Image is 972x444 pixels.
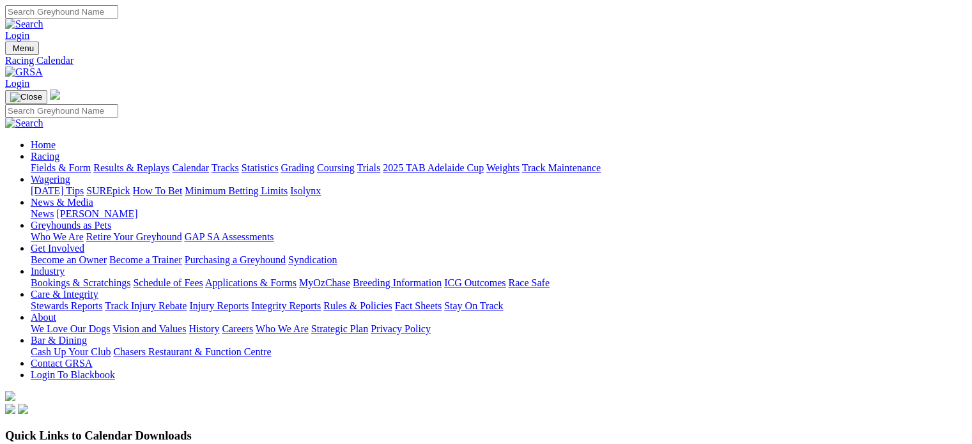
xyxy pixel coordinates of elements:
[13,43,34,53] span: Menu
[299,277,350,288] a: MyOzChase
[31,277,967,289] div: Industry
[522,162,601,173] a: Track Maintenance
[31,254,967,266] div: Get Involved
[31,151,59,162] a: Racing
[357,162,380,173] a: Trials
[31,197,93,208] a: News & Media
[31,335,87,346] a: Bar & Dining
[251,300,321,311] a: Integrity Reports
[5,429,967,443] h3: Quick Links to Calendar Downloads
[5,42,39,55] button: Toggle navigation
[31,323,110,334] a: We Love Our Dogs
[444,300,503,311] a: Stay On Track
[5,118,43,129] img: Search
[5,30,29,41] a: Login
[486,162,520,173] a: Weights
[5,104,118,118] input: Search
[311,323,368,334] a: Strategic Plan
[56,208,137,219] a: [PERSON_NAME]
[189,300,249,311] a: Injury Reports
[31,139,56,150] a: Home
[18,404,28,414] img: twitter.svg
[212,162,239,173] a: Tracks
[31,369,115,380] a: Login To Blackbook
[444,277,505,288] a: ICG Outcomes
[5,78,29,89] a: Login
[31,243,84,254] a: Get Involved
[290,185,321,196] a: Isolynx
[31,162,967,174] div: Racing
[93,162,169,173] a: Results & Replays
[5,404,15,414] img: facebook.svg
[31,277,130,288] a: Bookings & Scratchings
[5,66,43,78] img: GRSA
[185,231,274,242] a: GAP SA Assessments
[256,323,309,334] a: Who We Are
[5,19,43,30] img: Search
[31,220,111,231] a: Greyhounds as Pets
[31,208,54,219] a: News
[288,254,337,265] a: Syndication
[109,254,182,265] a: Become a Trainer
[50,89,60,100] img: logo-grsa-white.png
[395,300,442,311] a: Fact Sheets
[31,300,967,312] div: Care & Integrity
[5,90,47,104] button: Toggle navigation
[371,323,431,334] a: Privacy Policy
[86,185,130,196] a: SUREpick
[31,162,91,173] a: Fields & Form
[86,231,182,242] a: Retire Your Greyhound
[5,55,967,66] a: Racing Calendar
[31,289,98,300] a: Care & Integrity
[222,323,253,334] a: Careers
[31,231,967,243] div: Greyhounds as Pets
[205,277,297,288] a: Applications & Forms
[133,185,183,196] a: How To Bet
[5,5,118,19] input: Search
[383,162,484,173] a: 2025 TAB Adelaide Cup
[31,231,84,242] a: Who We Are
[31,266,65,277] a: Industry
[31,254,107,265] a: Become an Owner
[31,174,70,185] a: Wagering
[172,162,209,173] a: Calendar
[31,312,56,323] a: About
[31,208,967,220] div: News & Media
[353,277,442,288] a: Breeding Information
[185,185,288,196] a: Minimum Betting Limits
[323,300,392,311] a: Rules & Policies
[31,346,111,357] a: Cash Up Your Club
[242,162,279,173] a: Statistics
[133,277,203,288] a: Schedule of Fees
[112,323,186,334] a: Vision and Values
[281,162,314,173] a: Grading
[31,300,102,311] a: Stewards Reports
[31,358,92,369] a: Contact GRSA
[185,254,286,265] a: Purchasing a Greyhound
[31,323,967,335] div: About
[31,185,84,196] a: [DATE] Tips
[189,323,219,334] a: History
[31,346,967,358] div: Bar & Dining
[10,92,42,102] img: Close
[105,300,187,311] a: Track Injury Rebate
[317,162,355,173] a: Coursing
[31,185,967,197] div: Wagering
[113,346,271,357] a: Chasers Restaurant & Function Centre
[508,277,549,288] a: Race Safe
[5,391,15,401] img: logo-grsa-white.png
